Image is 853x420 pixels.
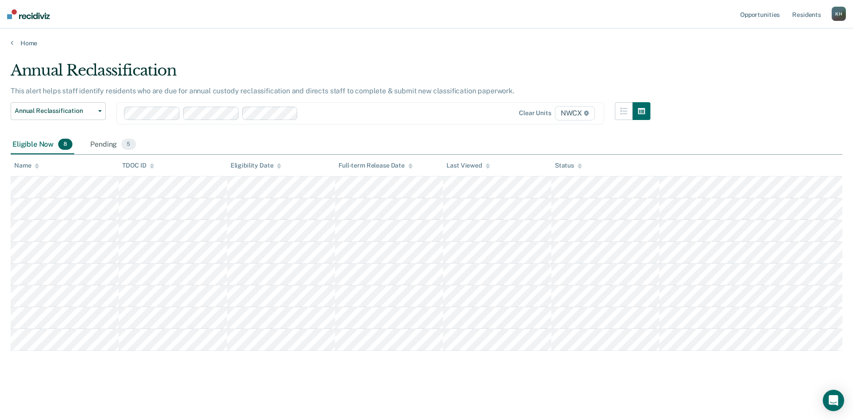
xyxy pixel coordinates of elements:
[555,106,595,120] span: NWCX
[122,162,154,169] div: TDOC ID
[832,7,846,21] div: K H
[11,87,514,95] p: This alert helps staff identify residents who are due for annual custody reclassification and dir...
[231,162,282,169] div: Eligibility Date
[519,109,551,117] div: Clear units
[58,139,72,150] span: 8
[11,61,650,87] div: Annual Reclassification
[88,135,137,155] div: Pending5
[11,39,842,47] a: Home
[11,135,74,155] div: Eligible Now8
[339,162,413,169] div: Full-term Release Date
[121,139,136,150] span: 5
[14,162,39,169] div: Name
[832,7,846,21] button: KH
[15,107,95,115] span: Annual Reclassification
[11,102,106,120] button: Annual Reclassification
[446,162,490,169] div: Last Viewed
[823,390,844,411] div: Open Intercom Messenger
[555,162,582,169] div: Status
[7,9,50,19] img: Recidiviz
